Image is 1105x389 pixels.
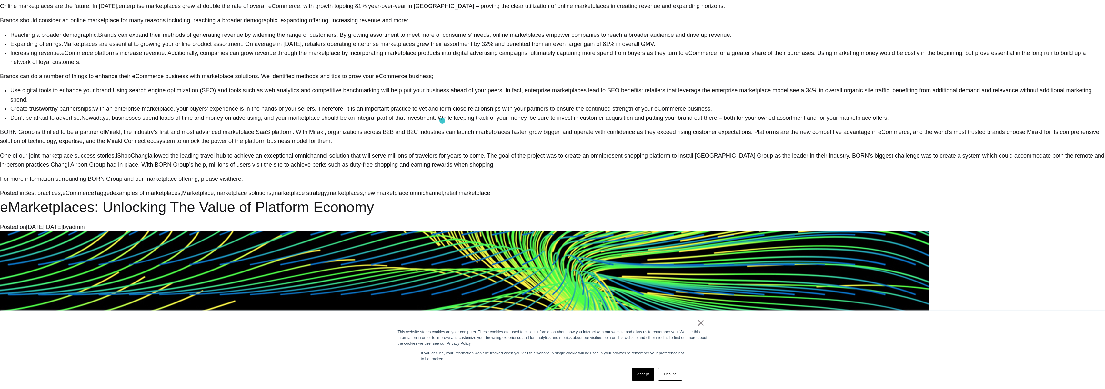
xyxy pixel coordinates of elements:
[230,176,241,182] a: here
[658,368,682,381] a: Decline
[10,113,1105,122] li: Nowadays, businesses spend loads of time and money on advertising, and your marketplace should be...
[697,320,705,326] a: ×
[105,129,120,135] a: Mirakl
[10,86,1105,104] li: Using search engine optimization (SEO) and tools such as web analytics and competitive benchmarki...
[24,190,61,196] a: Best practices
[26,224,63,230] a: [DATE][DATE]
[10,39,1105,48] li: Marketplaces are essential to growing your online product assortment. On average in [DATE], retai...
[273,190,327,196] a: marketplace strategy
[632,368,655,381] a: Accept
[62,190,94,196] a: eCommerce
[398,329,708,346] div: This website stores cookies on your computer. These cookies are used to collect information about...
[328,190,363,196] a: marketplaces
[10,32,98,38] strong: Reaching a broader demographic:
[26,224,45,230] time: [DATE]
[10,30,1105,39] li: Brands can expand their methods of generating revenue by widening the range of customers. By grow...
[215,190,271,196] a: marketplace solutions
[364,190,408,196] a: new marketplace
[45,224,63,230] time: [DATE]
[116,152,149,159] a: iShopChangi
[10,115,81,121] strong: Don’t be afraid to advertise:
[10,50,61,56] strong: Increasing revenue:
[69,224,85,230] a: admin
[445,190,490,196] a: retail marketplace
[10,104,1105,113] li: With an enterprise marketplace, your buyers’ experience is in the hands of your sellers. Therefor...
[410,190,443,196] a: omnichannel
[113,190,180,196] a: examples of marketplaces
[10,41,63,47] strong: Expanding offerings:
[10,48,1105,67] li: eCommerce platforms increase revenue. Additionally, companies can grow revenue through the market...
[10,87,113,94] strong: Use digital tools to enhance your brand:
[94,190,490,196] span: Tagged , , , , , , ,
[10,106,93,112] strong: Create trustworthy partnerships:
[63,224,85,230] span: by
[421,350,684,362] p: If you decline, your information won’t be tracked when you visit this website. A single cookie wi...
[119,3,300,9] a: enterprise marketplaces grew at double the rate of overall eCommerce
[182,190,214,196] a: Marketplace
